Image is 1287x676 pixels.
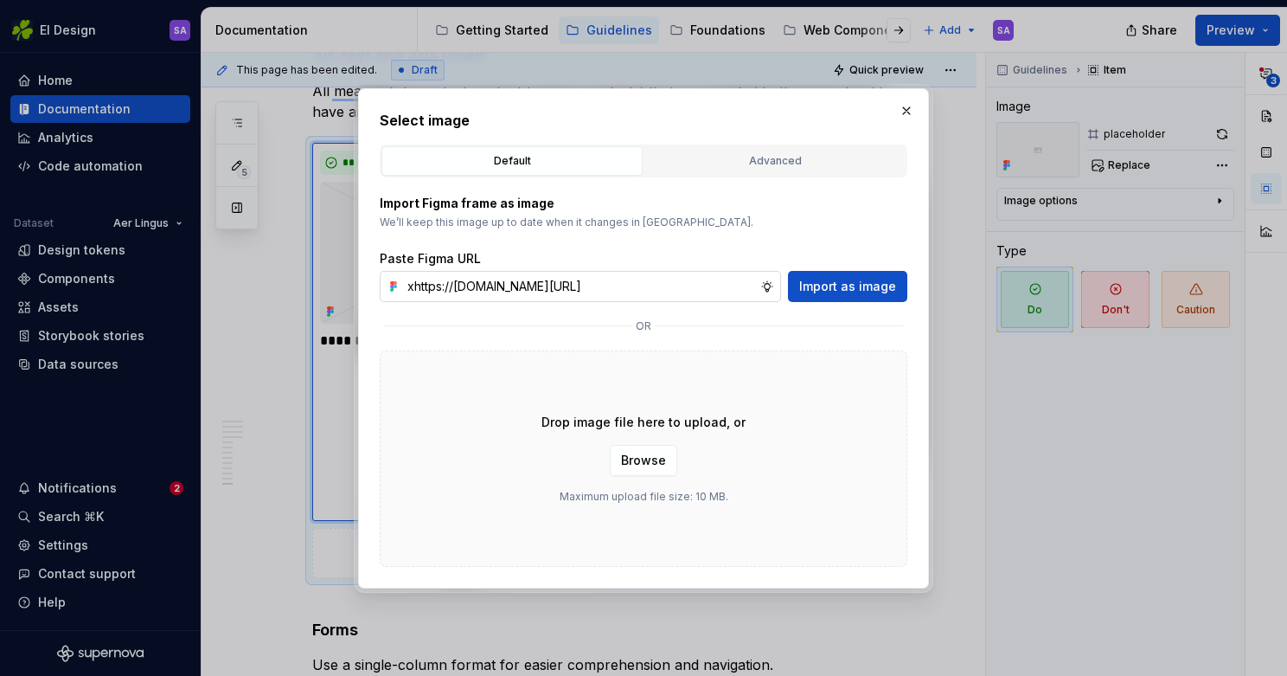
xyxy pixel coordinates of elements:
h2: Select image [380,110,907,131]
p: Drop image file here to upload, or [541,414,746,431]
button: Browse [610,445,677,476]
span: Browse [621,452,666,469]
p: or [636,319,651,333]
span: Import as image [799,278,896,295]
div: Default [387,152,637,170]
label: Paste Figma URL [380,250,481,267]
p: Maximum upload file size: 10 MB. [560,490,728,504]
div: Advanced [650,152,900,170]
p: Import Figma frame as image [380,195,907,212]
p: We’ll keep this image up to date when it changes in [GEOGRAPHIC_DATA]. [380,216,907,229]
input: https://figma.com/file... [400,271,760,302]
button: Import as image [788,271,907,302]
